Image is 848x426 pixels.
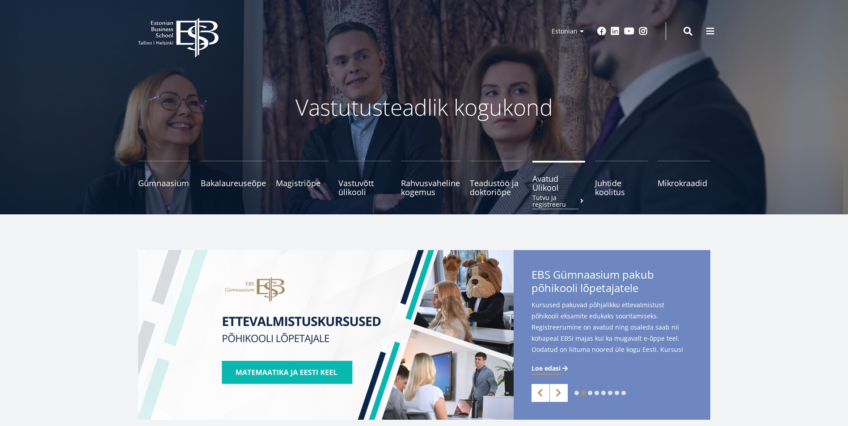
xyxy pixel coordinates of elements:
span: Gümnaasium [553,267,620,282]
a: Previous [532,384,549,402]
a: 1 [574,391,579,395]
a: Facebook [597,27,606,36]
a: 2 [581,391,586,395]
span: Vastuvõtt ülikooli [338,179,391,196]
span: Teadustöö ja doktoriõpe [470,179,523,196]
a: Next [550,384,568,402]
img: EBS Gümnaasiumi ettevalmistuskursused [138,250,514,420]
span: Juhtide koolitus [595,179,648,196]
a: Teadustöö ja doktoriõpe [470,161,523,196]
span: Kursused pakuvad põhjalikku ettevalmistust põhikooli eksamite edukaks sooritamiseks. Registreerum... [532,299,692,366]
span: Rahvusvaheline kogemus [401,179,460,196]
a: Magistriõpe [276,161,329,196]
span: põhikooli [532,280,578,295]
a: Mikrokraadid [658,161,710,196]
a: 4 [595,391,599,395]
span: EBS [532,267,550,282]
span: Magistriõpe [276,179,329,188]
a: Vastuvõtt ülikooli [338,161,391,196]
span: pakub [622,267,654,282]
a: Bakalaureuseõpe [201,161,266,196]
a: 6 [608,391,612,395]
span: ja [603,294,612,309]
a: 3 [588,391,592,395]
a: 5 [601,391,606,395]
span: Gümnaasium [138,179,191,188]
span: keele [640,294,666,309]
a: Instagram [639,27,648,36]
a: 7 [615,391,619,395]
span: Bakalaureuseõpe [201,179,266,188]
a: Loe edasi [532,364,570,373]
p: Vastutusteadlik kogukond [187,94,661,121]
a: Avatud ÜlikoolTutvu ja registreeru [532,161,585,196]
span: matemaatika- [532,294,600,309]
small: Tutvu ja registreeru [532,194,585,208]
a: Youtube [624,27,634,36]
a: 8 [621,391,626,395]
a: Gümnaasium [138,161,191,196]
span: Avatud Ülikool [532,174,585,192]
span: Mikrokraadid [658,179,710,188]
a: Juhtide koolitus [595,161,648,196]
span: eesti [614,294,637,309]
span: lõpetajatele [580,280,638,295]
a: Rahvusvaheline kogemus [401,161,460,196]
span: Loe edasi [532,364,561,373]
a: Linkedin [611,27,620,36]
